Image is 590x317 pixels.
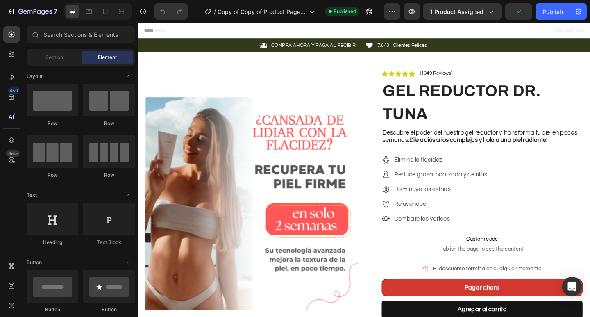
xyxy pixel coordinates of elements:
[536,3,570,20] button: Publish
[83,306,135,313] div: Button
[122,256,135,269] span: Toggle open
[265,61,483,113] h1: GEL REDUCTOR DR. TUNA
[138,23,590,317] iframe: Design area
[355,283,393,293] p: Pagar ahora
[266,115,483,132] p: Descubre el poder del nuestro gel reductor y transforma tu piel en pocas semanas.
[295,124,446,131] strong: Dile adiós a los complejos y hola a una piel radiante!
[423,3,502,20] button: 1 product assigned
[83,120,135,127] div: Row
[562,277,582,296] div: Open Intercom Messenger
[214,7,216,16] span: /
[122,189,135,202] span: Toggle open
[265,278,483,297] button: <p>Pagar ahora</p>
[83,171,135,179] div: Row
[279,176,380,186] p: Disminuye las estrías
[27,259,42,266] span: Button
[334,8,356,15] span: Published
[154,3,188,20] div: Undo/Redo
[27,26,135,43] input: Search Sections & Elements
[279,144,380,154] p: Elimina la flacidez
[27,120,78,127] div: Row
[27,171,78,179] div: Row
[45,54,63,61] span: Section
[3,3,61,20] button: 7
[27,239,78,246] div: Heading
[279,160,380,170] p: Reduce grasa localizada y celulitis
[348,307,401,317] div: Agregar al carrito
[218,7,306,16] span: Copy of Copy of Product Page - [DATE] 12:53:58
[265,242,483,250] span: Publish the page to see the content.
[279,192,380,202] p: Rejuvenece
[6,150,20,157] div: Beta
[265,230,483,240] span: Custom code
[27,192,37,199] span: Text
[8,87,20,94] div: 450
[27,73,43,80] span: Layout
[542,7,563,16] div: Publish
[430,7,483,16] span: 1 product assigned
[83,239,135,246] div: Text Block
[307,52,342,58] p: (1349 Reviews)
[279,208,380,218] p: Combate las varices
[27,306,78,313] div: Button
[54,7,57,16] p: 7
[122,70,135,83] span: Toggle open
[321,263,439,272] p: El descuento termina en cualquier momento
[98,54,117,61] span: Element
